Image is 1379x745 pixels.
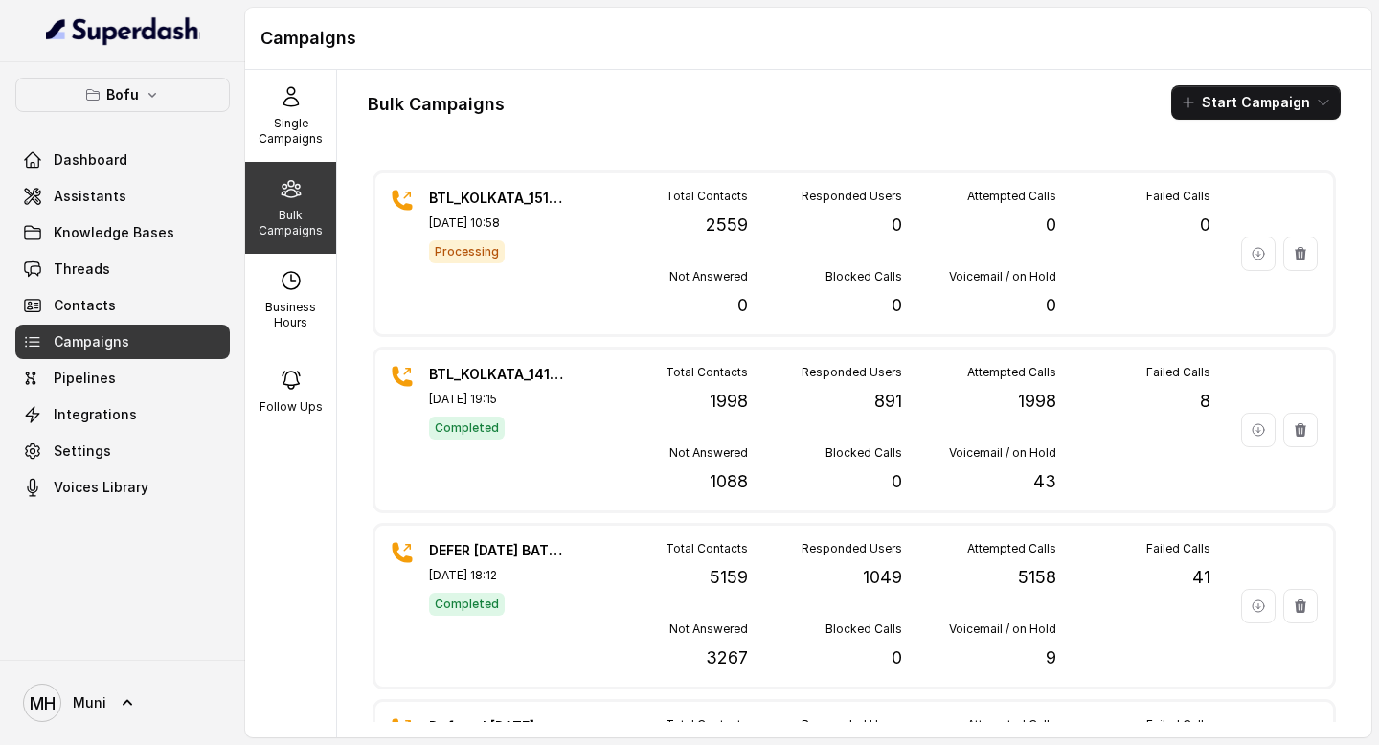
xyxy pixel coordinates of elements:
[368,89,505,120] h1: Bulk Campaigns
[1146,365,1210,380] p: Failed Calls
[30,693,56,713] text: MH
[825,621,902,637] p: Blocked Calls
[863,564,902,591] p: 1049
[967,717,1056,733] p: Attempted Calls
[54,369,116,388] span: Pipelines
[892,468,902,495] p: 0
[73,693,106,712] span: Muni
[54,296,116,315] span: Contacts
[429,365,563,384] p: BTL_KOLKATA_1410_01
[429,541,563,560] p: DEFER [DATE] BATCH2
[1171,85,1341,120] button: Start Campaign
[710,388,748,415] p: 1998
[54,405,137,424] span: Integrations
[802,365,902,380] p: Responded Users
[892,212,902,238] p: 0
[967,189,1056,204] p: Attempted Calls
[802,717,902,733] p: Responded Users
[15,252,230,286] a: Threads
[106,83,139,106] p: Bofu
[253,116,328,147] p: Single Campaigns
[949,269,1056,284] p: Voicemail / on Hold
[253,300,328,330] p: Business Hours
[666,717,748,733] p: Total Contacts
[669,621,748,637] p: Not Answered
[802,189,902,204] p: Responded Users
[892,644,902,671] p: 0
[1018,388,1056,415] p: 1998
[1046,292,1056,319] p: 0
[15,470,230,505] a: Voices Library
[949,445,1056,461] p: Voicemail / on Hold
[253,208,328,238] p: Bulk Campaigns
[710,468,748,495] p: 1088
[1046,644,1056,671] p: 9
[429,189,563,208] p: BTL_KOLKATA_1510_01
[1200,388,1210,415] p: 8
[967,541,1056,556] p: Attempted Calls
[874,388,902,415] p: 891
[429,568,563,583] p: [DATE] 18:12
[15,143,230,177] a: Dashboard
[1200,212,1210,238] p: 0
[15,78,230,112] button: Bofu
[825,445,902,461] p: Blocked Calls
[892,292,902,319] p: 0
[15,361,230,395] a: Pipelines
[15,215,230,250] a: Knowledge Bases
[260,399,323,415] p: Follow Ups
[1146,717,1210,733] p: Failed Calls
[666,365,748,380] p: Total Contacts
[1018,564,1056,591] p: 5158
[802,541,902,556] p: Responded Users
[825,269,902,284] p: Blocked Calls
[54,332,129,351] span: Campaigns
[669,445,748,461] p: Not Answered
[15,179,230,214] a: Assistants
[429,240,505,263] span: Processing
[1146,541,1210,556] p: Failed Calls
[429,215,563,231] p: [DATE] 10:58
[1146,189,1210,204] p: Failed Calls
[737,292,748,319] p: 0
[1046,212,1056,238] p: 0
[15,325,230,359] a: Campaigns
[15,397,230,432] a: Integrations
[429,593,505,616] span: Completed
[46,15,200,46] img: light.svg
[706,212,748,238] p: 2559
[710,564,748,591] p: 5159
[706,644,748,671] p: 3267
[54,187,126,206] span: Assistants
[15,288,230,323] a: Contacts
[260,23,1356,54] h1: Campaigns
[1192,564,1210,591] p: 41
[15,676,230,730] a: Muni
[54,441,111,461] span: Settings
[669,269,748,284] p: Not Answered
[15,434,230,468] a: Settings
[54,478,148,497] span: Voices Library
[429,392,563,407] p: [DATE] 19:15
[967,365,1056,380] p: Attempted Calls
[666,541,748,556] p: Total Contacts
[949,621,1056,637] p: Voicemail / on Hold
[54,260,110,279] span: Threads
[54,150,127,169] span: Dashboard
[54,223,174,242] span: Knowledge Bases
[429,417,505,440] span: Completed
[1033,468,1056,495] p: 43
[429,717,563,736] p: Deferral [DATE] - Batch 1
[666,189,748,204] p: Total Contacts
